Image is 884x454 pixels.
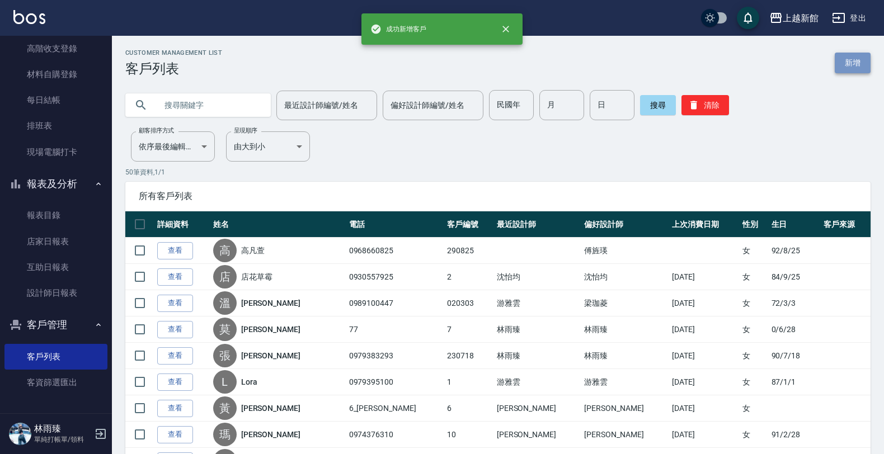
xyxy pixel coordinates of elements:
td: 10 [444,422,494,448]
a: 每日結帳 [4,87,107,113]
td: 女 [740,395,768,422]
th: 偏好設計師 [581,211,669,238]
a: [PERSON_NAME] [241,350,300,361]
th: 最近設計師 [494,211,582,238]
p: 單純打帳單/領料 [34,434,91,444]
th: 上次消費日期 [669,211,740,238]
button: close [493,17,518,41]
a: Lora [241,376,257,387]
a: [PERSON_NAME] [241,324,300,335]
td: [DATE] [669,343,740,369]
td: 傅旌瑛 [581,238,669,264]
td: 0974376310 [346,422,444,448]
td: 林雨臻 [581,343,669,369]
td: 梁珈菱 [581,290,669,316]
a: 材料自購登錄 [4,62,107,87]
td: 290825 [444,238,494,264]
div: 上越新館 [783,11,819,25]
td: 林雨臻 [494,316,582,343]
td: 女 [740,343,768,369]
h5: 林雨臻 [34,423,91,434]
td: [PERSON_NAME] [494,395,582,422]
a: 查看 [157,373,193,391]
td: 77 [346,316,444,343]
th: 客戶來源 [821,211,871,238]
td: 游雅雲 [581,369,669,395]
label: 顧客排序方式 [139,126,174,135]
span: 所有客戶列表 [139,191,857,202]
td: [DATE] [669,316,740,343]
td: 林雨臻 [494,343,582,369]
h3: 客戶列表 [125,61,222,77]
img: Logo [13,10,45,24]
td: [DATE] [669,369,740,395]
a: [PERSON_NAME] [241,297,300,309]
div: 黃 [213,396,237,420]
a: 查看 [157,426,193,443]
td: 1 [444,369,494,395]
th: 性別 [740,211,768,238]
a: 現場電腦打卡 [4,139,107,165]
td: 沈怡均 [494,264,582,290]
td: 沈怡均 [581,264,669,290]
div: 店 [213,265,237,289]
a: 查看 [157,295,193,312]
td: [DATE] [669,395,740,422]
h2: Customer Management List [125,49,222,56]
div: L [213,370,237,394]
a: 新增 [835,53,871,73]
a: 查看 [157,347,193,365]
div: 張 [213,344,237,367]
a: 查看 [157,400,193,417]
td: 6_[PERSON_NAME] [346,395,444,422]
td: 90/7/18 [769,343,821,369]
button: 客戶管理 [4,310,107,339]
td: [DATE] [669,290,740,316]
a: 高階收支登錄 [4,36,107,62]
button: 上越新館 [765,7,823,30]
td: 女 [740,290,768,316]
label: 呈現順序 [234,126,257,135]
td: 0930557925 [346,264,444,290]
a: 設計師日報表 [4,280,107,306]
a: 互助日報表 [4,254,107,280]
td: 0989100447 [346,290,444,316]
th: 詳細資料 [154,211,210,238]
td: 72/3/3 [769,290,821,316]
td: [PERSON_NAME] [581,422,669,448]
td: 林雨臻 [581,316,669,343]
td: 女 [740,264,768,290]
th: 客戶編號 [444,211,494,238]
a: 報表目錄 [4,202,107,228]
td: 020303 [444,290,494,316]
td: 92/8/25 [769,238,821,264]
td: 6 [444,395,494,422]
a: 店花草霉 [241,271,272,282]
td: 女 [740,316,768,343]
div: 莫 [213,318,237,341]
button: 登出 [827,8,871,29]
div: 高 [213,239,237,262]
a: 客資篩選匯出 [4,370,107,395]
td: 0/6/28 [769,316,821,343]
p: 50 筆資料, 1 / 1 [125,167,871,177]
td: 0979395100 [346,369,444,395]
td: 女 [740,422,768,448]
th: 電話 [346,211,444,238]
th: 生日 [769,211,821,238]
a: [PERSON_NAME] [241,403,300,414]
div: 瑪 [213,423,237,446]
a: 高凡萱 [241,245,265,256]
td: 女 [740,238,768,264]
a: 查看 [157,242,193,259]
td: [PERSON_NAME] [494,422,582,448]
div: 由大到小 [226,131,310,162]
a: 客戶列表 [4,344,107,370]
button: 搜尋 [640,95,676,115]
td: 91/2/28 [769,422,821,448]
a: 查看 [157,268,193,286]
a: 店家日報表 [4,229,107,254]
button: 報表及分析 [4,169,107,198]
td: 0979383293 [346,343,444,369]
td: 游雅雲 [494,369,582,395]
